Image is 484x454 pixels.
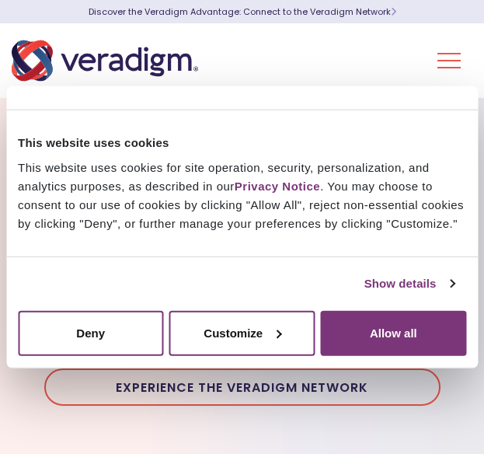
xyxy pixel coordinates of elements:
span: Learn More [391,5,396,18]
div: This website uses cookies [18,134,466,152]
a: Privacy Notice [235,179,320,192]
a: Experience the Veradigm Network [44,368,440,406]
img: Veradigm logo [12,35,198,86]
div: This website uses cookies for site operation, security, personalization, and analytics purposes, ... [18,158,466,232]
button: Deny [18,310,163,355]
button: Customize [169,310,315,355]
a: Discover the Veradigm Advantage: Connect to the Veradigm NetworkLearn More [89,5,396,18]
a: Show details [364,274,454,293]
button: Toggle Navigation Menu [437,40,461,81]
button: Allow all [321,310,466,355]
